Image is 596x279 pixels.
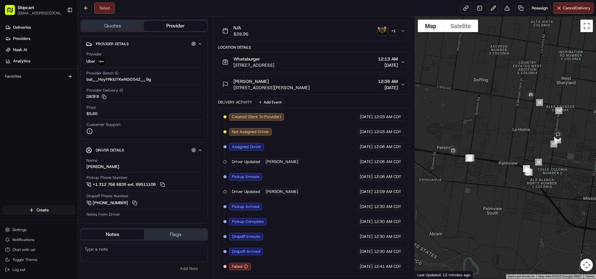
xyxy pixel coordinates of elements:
div: [PERSON_NAME] [86,164,119,170]
button: Add Event [256,99,284,106]
div: + 1 [389,26,398,35]
span: 12:30 AM CDT [374,234,401,239]
span: [PHONE_NUMBER] [93,200,128,206]
button: Provider [144,21,207,31]
a: Powered byPylon [44,105,76,110]
span: Pickup Arrived [232,204,259,209]
a: Nash AI [2,45,78,55]
button: Toggle Theme [2,255,75,264]
span: [EMAIL_ADDRESS][DOMAIN_NAME] [17,11,62,16]
span: API Documentation [59,90,100,97]
span: [DATE] [360,234,373,239]
div: Delivery Activity [218,100,252,105]
a: [PHONE_NUMBER] [86,200,138,206]
button: Map camera controls [580,259,593,271]
span: Driver Details [96,148,124,153]
button: Show street map [418,20,443,32]
button: N/A$28.96photo_proof_of_delivery image+1 [218,21,409,41]
span: [DATE] [360,219,373,224]
span: Provider [86,51,102,57]
div: Last Updated: 12 minutes ago [415,271,473,279]
span: [DATE] [360,249,373,254]
div: 5 [465,152,477,164]
span: [PERSON_NAME] [266,159,298,165]
span: Providers [13,36,30,41]
span: Price [86,105,96,110]
span: Deliveries [13,25,31,30]
span: Log out [12,267,25,272]
div: We're available if you need us! [21,66,79,71]
span: Toggle Theme [12,257,37,262]
div: 10 [533,156,545,168]
img: uber-new-logo.jpeg [98,58,105,65]
span: [DATE] [360,189,373,195]
button: Keyboard shortcuts [508,274,535,279]
a: Analytics [2,56,78,66]
span: Chat with us! [12,247,35,252]
button: +1 312 766 6835 ext. 69511106 [86,181,166,188]
span: Pickup Complete [232,219,264,224]
span: Driver Updated [232,159,260,165]
button: Show satellite imagery [443,20,478,32]
input: Clear [16,40,103,47]
button: Chat with us! [2,245,75,254]
p: Welcome 👋 [6,25,114,35]
button: Notes [81,229,144,239]
button: DB3F8 [86,94,106,99]
span: Not Assigned Driver [232,129,269,135]
span: [PERSON_NAME] [266,189,298,195]
span: 12:30 AM CDT [374,204,401,209]
span: 12:30 AM CDT [374,219,401,224]
div: 6 [522,166,534,178]
button: Toggle fullscreen view [580,20,593,32]
span: Created (Sent To Provider) [232,114,281,120]
span: Nash AI [13,47,27,53]
span: [STREET_ADDRESS][PERSON_NAME] [233,84,310,91]
button: Log out [2,265,75,274]
button: Quotes [81,21,144,31]
span: +1 312 766 6835 ext. 69511106 [93,182,156,187]
span: Dropoff Arrived [232,249,260,254]
button: [PERSON_NAME][STREET_ADDRESS][PERSON_NAME]12:38 AM[DATE] [218,75,409,94]
span: Dropoff Phone Number [86,193,129,199]
span: [PERSON_NAME] [233,78,269,84]
span: Provider Delivery ID [86,88,123,93]
span: 12:30 AM CDT [374,249,401,254]
button: Driver Details [86,145,203,155]
span: 12:03 AM CDT [374,129,401,135]
div: 14 [553,105,565,117]
span: Pickup Phone Number [86,175,128,180]
button: photo_proof_of_delivery image+1 [378,26,398,35]
span: Customer Support [86,122,121,127]
span: 12:13 AM [378,56,398,62]
img: Google [416,271,437,279]
img: 1736555255976-a54dd68f-1ca7-489b-9aae-adbdc363a1c4 [6,60,17,71]
span: [DATE] [360,174,373,180]
div: 📗 [6,91,11,96]
button: CancelDelivery [553,2,594,14]
span: Pylon [62,106,76,110]
div: 💻 [53,91,58,96]
span: [DATE] [360,159,373,165]
button: Settings [2,225,75,234]
div: 3 [463,152,475,164]
span: bat__HeyFRkIUTKwNGG542__9g [86,77,151,82]
span: Notes From Driver [86,212,120,217]
span: Provider Batch ID [86,70,119,76]
span: Reassign [532,5,548,11]
span: Provider Details [96,41,129,46]
span: Failed [232,264,242,269]
button: Notifications [2,235,75,244]
span: Pickup Enroute [232,174,259,180]
div: 9 [520,163,532,175]
div: 7 [523,166,535,178]
span: 12:06 AM CDT [374,144,401,150]
span: 12:03 AM CDT [374,114,401,120]
a: 💻API Documentation [50,88,103,99]
span: [DATE] [360,264,373,269]
img: Nash [6,6,19,19]
a: Terms (opens in new tab) [585,275,594,278]
span: Cancel Delivery [563,5,591,11]
span: $28.96 [233,31,248,37]
div: Favorites [2,71,75,81]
